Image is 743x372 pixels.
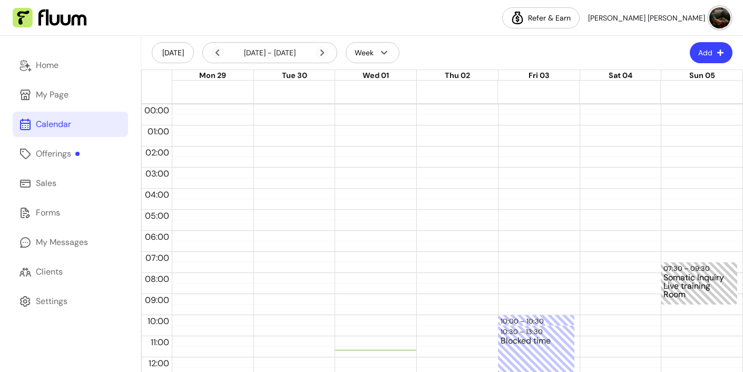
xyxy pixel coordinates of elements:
span: 00:00 [142,105,172,116]
div: Home [36,59,58,72]
span: Sat 04 [609,71,632,80]
div: Clients [36,266,63,278]
button: Week [346,42,399,63]
span: Tue 30 [282,71,307,80]
div: Offerings [36,148,80,160]
span: 06:00 [142,231,172,242]
span: 08:00 [142,273,172,285]
span: 10:00 [145,316,172,327]
button: Sun 05 [689,70,715,82]
div: 07:30 – 09:30Somatic Inquiry Live training Room [661,262,737,305]
div: 10:30 – 13:30 [501,327,572,337]
span: Mon 29 [199,71,226,80]
span: Sun 05 [689,71,715,80]
a: Home [13,53,128,78]
span: 09:00 [142,295,172,306]
div: My Page [36,89,69,101]
span: 03:00 [143,168,172,179]
div: 07:30 – 09:30 [663,263,712,273]
button: [DATE] [152,42,194,63]
a: My Messages [13,230,128,255]
img: Fluum Logo [13,8,86,28]
button: Fri 03 [529,70,550,82]
span: 07:00 [143,252,172,263]
div: Calendar [36,118,71,131]
span: 05:00 [142,210,172,221]
span: [PERSON_NAME] [PERSON_NAME] [588,13,705,23]
button: Thu 02 [445,70,470,82]
span: Fri 03 [529,71,550,80]
div: My Messages [36,236,88,249]
span: 11:00 [148,337,172,348]
span: 12:00 [146,358,172,369]
button: Tue 30 [282,70,307,82]
button: Wed 01 [363,70,389,82]
img: avatar [709,7,730,28]
span: 01:00 [145,126,172,137]
button: avatar[PERSON_NAME] [PERSON_NAME] [588,7,730,28]
div: 10:00 – 10:30 [498,315,574,326]
a: Offerings [13,141,128,167]
a: Calendar [13,112,128,137]
div: Somatic Inquiry Live training Room [663,273,735,304]
a: Refer & Earn [502,7,580,28]
div: Settings [36,295,67,308]
a: Settings [13,289,128,314]
div: Forms [36,207,60,219]
a: Clients [13,259,128,285]
a: My Page [13,82,128,107]
a: Sales [13,171,128,196]
span: 02:00 [143,147,172,158]
span: Wed 01 [363,71,389,80]
span: 04:00 [142,189,172,200]
button: Add [690,42,732,63]
span: Thu 02 [445,71,470,80]
button: Mon 29 [199,70,226,82]
a: Forms [13,200,128,226]
div: [DATE] - [DATE] [211,46,328,59]
div: Sales [36,177,56,190]
button: Sat 04 [609,70,632,82]
div: 10:00 – 10:30 [501,316,572,326]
